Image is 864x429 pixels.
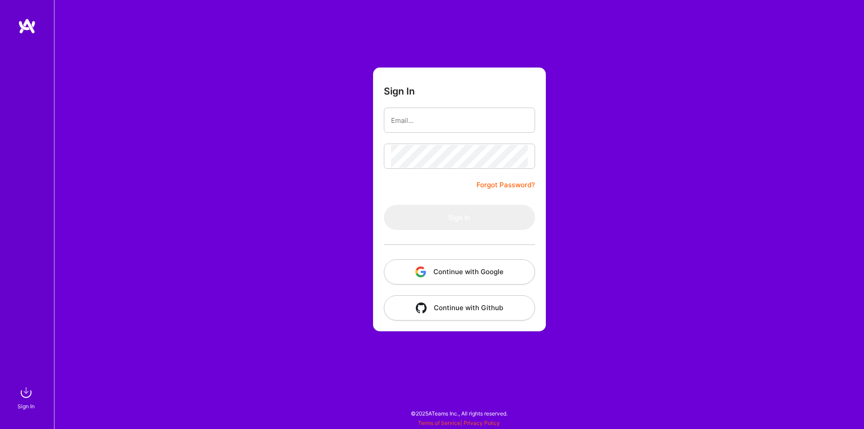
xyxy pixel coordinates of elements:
[463,420,500,426] a: Privacy Policy
[384,259,535,284] button: Continue with Google
[418,420,500,426] span: |
[415,266,426,277] img: icon
[54,402,864,424] div: © 2025 ATeams Inc., All rights reserved.
[18,18,36,34] img: logo
[18,402,35,411] div: Sign In
[19,384,35,411] a: sign inSign In
[384,295,535,321] button: Continue with Github
[416,303,427,313] img: icon
[17,384,35,402] img: sign in
[384,205,535,230] button: Sign In
[477,180,535,190] a: Forgot Password?
[384,86,415,97] h3: Sign In
[391,109,528,132] input: Email...
[418,420,460,426] a: Terms of Service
